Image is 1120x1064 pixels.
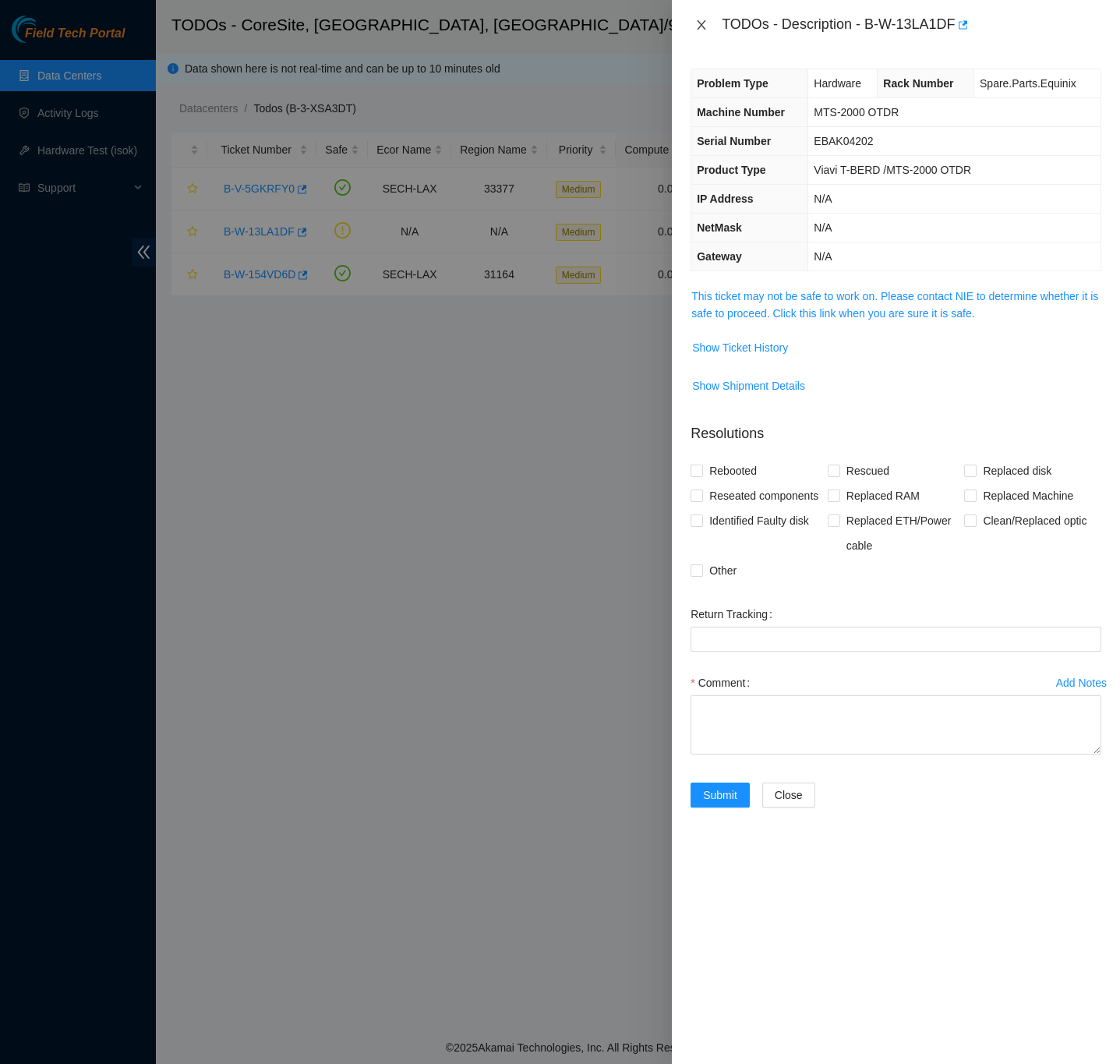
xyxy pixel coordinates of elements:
[691,373,806,398] button: Show Shipment Details
[697,250,742,263] span: Gateway
[691,783,750,808] button: Submit
[814,164,971,176] span: Viavi T-BERD /MTS-2000 OTDR
[697,135,771,147] span: Serial Number
[703,508,815,533] span: Identified Faulty disk
[697,106,785,118] span: Machine Number
[691,335,789,360] button: Show Ticket History
[840,483,926,508] span: Replaced RAM
[691,627,1101,652] input: Return Tracking
[977,483,1079,508] span: Replaced Machine
[695,19,708,31] span: close
[691,602,779,627] label: Return Tracking
[697,164,765,176] span: Product Type
[977,508,1093,533] span: Clean/Replaced optic
[883,77,953,90] span: Rack Number
[814,77,861,90] span: Hardware
[840,508,965,558] span: Replaced ETH/Power cable
[977,458,1058,483] span: Replaced disk
[692,339,788,356] span: Show Ticket History
[697,193,753,205] span: IP Address
[814,135,873,147] span: EBAK04202
[762,783,815,808] button: Close
[722,12,1101,37] div: TODOs - Description - B-W-13LA1DF
[691,670,756,695] label: Comment
[703,458,763,483] span: Rebooted
[691,18,712,33] button: Close
[691,411,1101,444] p: Resolutions
[775,787,803,804] span: Close
[703,787,737,804] span: Submit
[691,695,1101,755] textarea: Comment
[1055,670,1108,695] button: Add Notes
[703,558,743,583] span: Other
[814,221,832,234] span: N/A
[697,221,742,234] span: NetMask
[840,458,896,483] span: Rescued
[692,377,805,394] span: Show Shipment Details
[980,77,1076,90] span: Spare.Parts.Equinix
[814,106,899,118] span: MTS-2000 OTDR
[703,483,825,508] span: Reseated components
[814,193,832,205] span: N/A
[697,77,768,90] span: Problem Type
[814,250,832,263] span: N/A
[1056,677,1107,688] div: Add Notes
[691,290,1098,320] a: This ticket may not be safe to work on. Please contact NIE to determine whether it is safe to pro...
